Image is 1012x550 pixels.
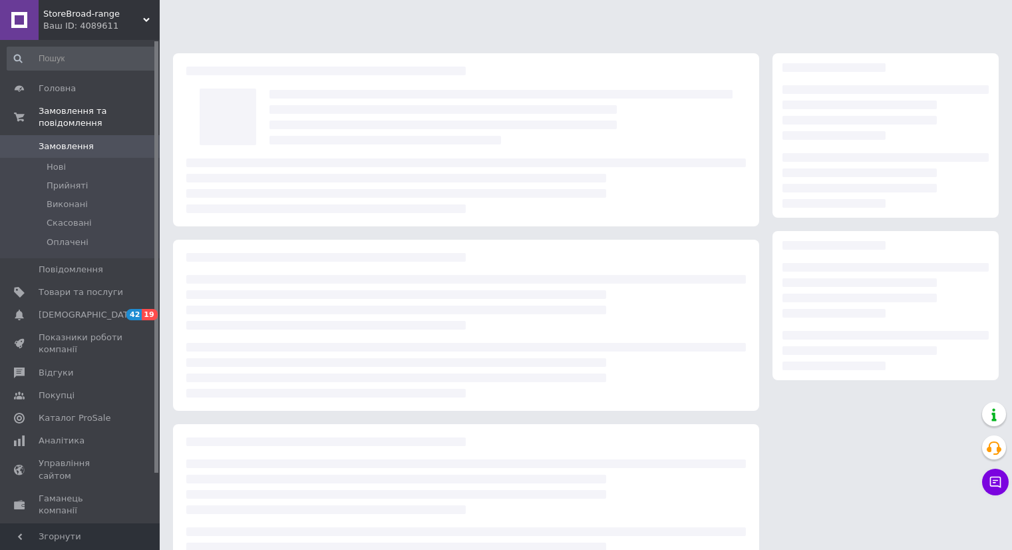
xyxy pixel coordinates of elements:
span: Каталог ProSale [39,412,110,424]
span: StoreBroad-range [43,8,143,20]
span: Показники роботи компанії [39,332,123,356]
span: [DEMOGRAPHIC_DATA] [39,309,137,321]
span: 42 [126,309,142,320]
span: Скасовані [47,217,92,229]
span: Товари та послуги [39,286,123,298]
div: Ваш ID: 4089611 [43,20,160,32]
input: Пошук [7,47,157,71]
span: Покупці [39,390,75,402]
button: Чат з покупцем [982,469,1009,495]
span: Виконані [47,198,88,210]
span: Гаманець компанії [39,493,123,517]
span: Головна [39,83,76,95]
span: Замовлення та повідомлення [39,105,160,129]
span: Нові [47,161,66,173]
span: Замовлення [39,140,94,152]
span: Прийняті [47,180,88,192]
span: Повідомлення [39,264,103,276]
span: Аналітика [39,435,84,447]
span: Відгуки [39,367,73,379]
span: Управління сайтом [39,457,123,481]
span: Оплачені [47,236,88,248]
span: 19 [142,309,157,320]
